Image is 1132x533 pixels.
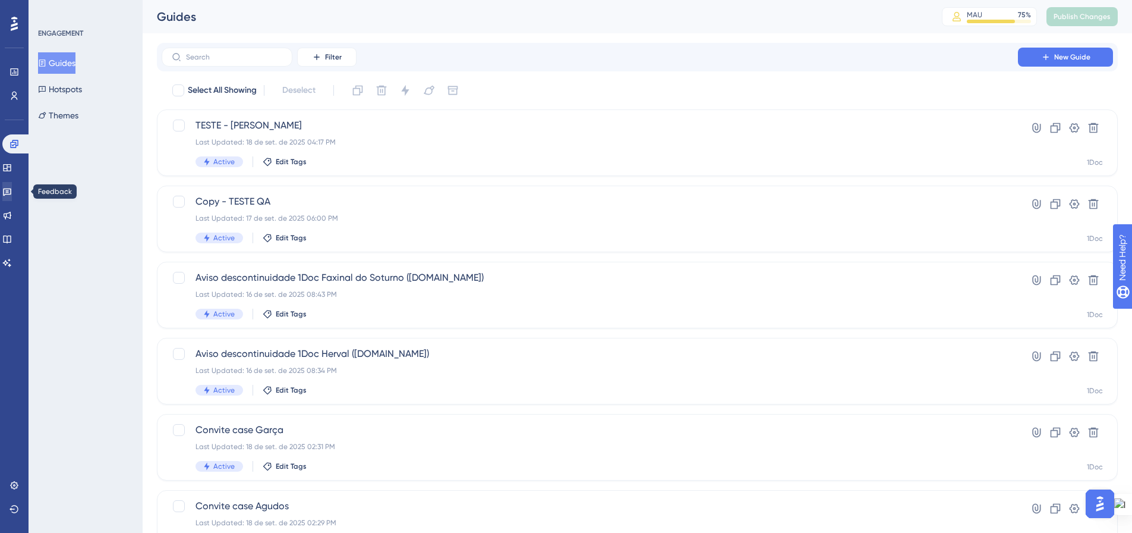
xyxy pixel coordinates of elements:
span: Filter [325,52,342,62]
span: Edit Tags [276,462,307,471]
span: Edit Tags [276,309,307,319]
button: Edit Tags [263,233,307,243]
button: Deselect [272,80,326,101]
button: Filter [297,48,357,67]
span: Active [213,157,235,167]
div: Last Updated: 17 de set. de 2025 06:00 PM [196,214,984,223]
button: Hotspots [38,79,82,100]
div: 75 % [1018,10,1031,20]
div: Last Updated: 18 de set. de 2025 02:31 PM [196,442,984,452]
span: Edit Tags [276,385,307,395]
span: Aviso descontinuidade 1Doc Faxinal do Soturno ([DOMAIN_NAME]) [196,271,984,285]
iframe: UserGuiding AI Assistant Launcher [1082,486,1118,522]
div: Last Updated: 16 de set. de 2025 08:43 PM [196,290,984,299]
span: Active [213,462,235,471]
div: MAU [967,10,982,20]
input: Search [186,53,282,61]
span: Edit Tags [276,157,307,167]
span: Deselect [282,83,316,98]
div: Last Updated: 18 de set. de 2025 02:29 PM [196,518,984,528]
span: New Guide [1054,52,1090,62]
div: ENGAGEMENT [38,29,83,38]
div: Guides [157,8,912,25]
span: Convite case Garça [196,423,984,437]
button: New Guide [1018,48,1113,67]
button: Edit Tags [263,309,307,319]
div: 1Doc [1087,310,1103,319]
div: 1Doc [1087,158,1103,167]
div: 1Doc [1087,386,1103,396]
button: Edit Tags [263,385,307,395]
span: Aviso descontinuidade 1Doc Herval ([DOMAIN_NAME]) [196,347,984,361]
span: Select All Showing [188,83,257,98]
span: Edit Tags [276,233,307,243]
span: Active [213,233,235,243]
span: Active [213,309,235,319]
span: TESTE - [PERSON_NAME] [196,118,984,133]
span: Active [213,385,235,395]
button: Edit Tags [263,462,307,471]
div: 1Doc [1087,462,1103,472]
button: Edit Tags [263,157,307,167]
button: Publish Changes [1046,7,1118,26]
button: Guides [38,52,75,74]
span: Need Help? [28,3,74,17]
div: Last Updated: 18 de set. de 2025 04:17 PM [196,137,984,147]
span: Publish Changes [1054,12,1111,21]
div: Last Updated: 16 de set. de 2025 08:34 PM [196,366,984,375]
span: Copy - TESTE QA [196,195,984,209]
div: 1Doc [1087,234,1103,243]
button: Themes [38,105,78,126]
span: Convite case Agudos [196,499,984,513]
